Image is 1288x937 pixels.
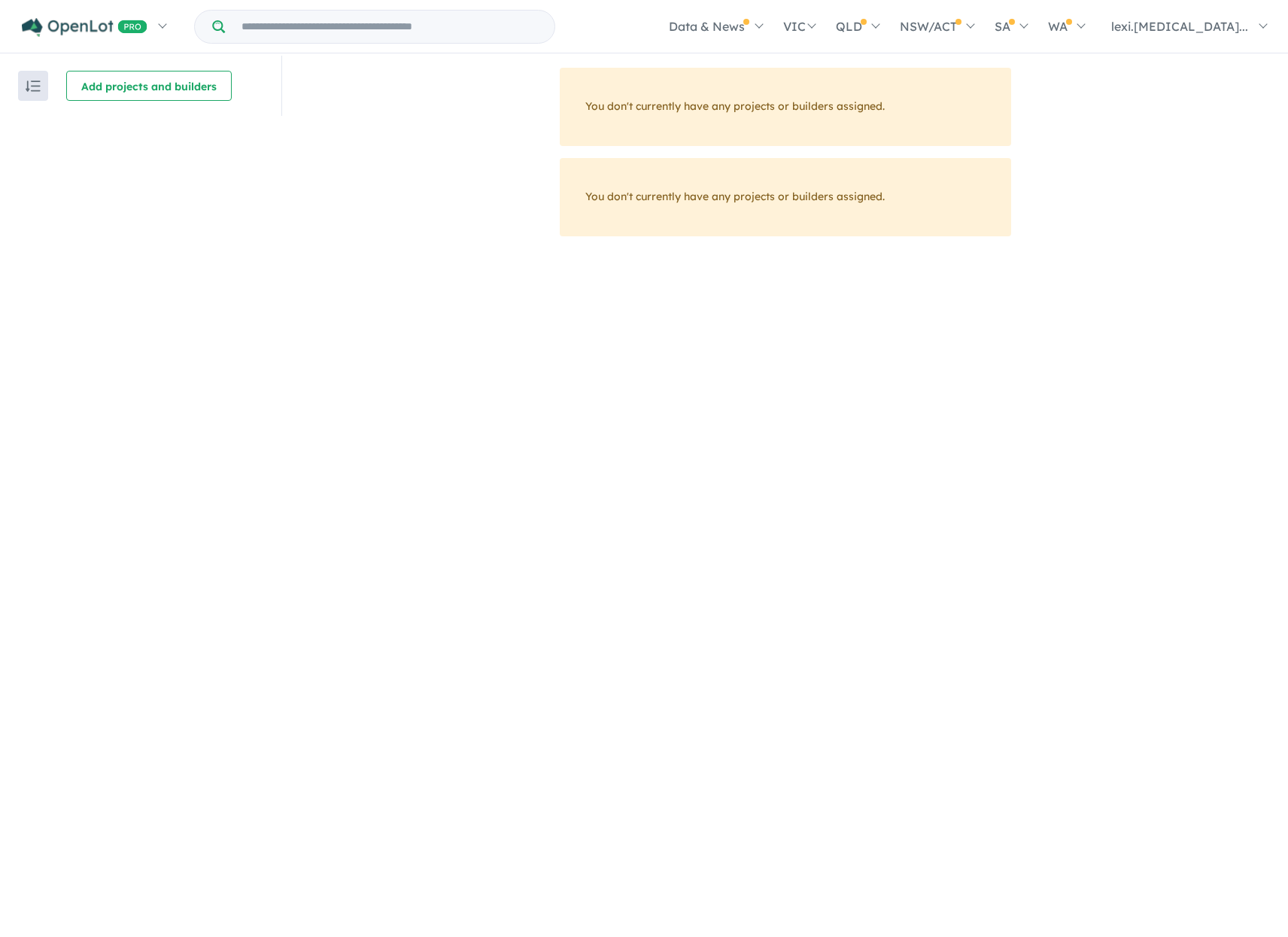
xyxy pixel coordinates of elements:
[22,18,147,37] img: Openlot PRO Logo White
[560,68,1011,146] div: You don't currently have any projects or builders assigned.
[66,71,232,101] button: Add projects and builders
[1111,19,1248,34] span: lexi.[MEDICAL_DATA]...
[26,81,41,92] img: sort.svg
[560,158,1011,236] div: You don't currently have any projects or builders assigned.
[228,11,551,43] input: Try estate name, suburb, builder or developer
